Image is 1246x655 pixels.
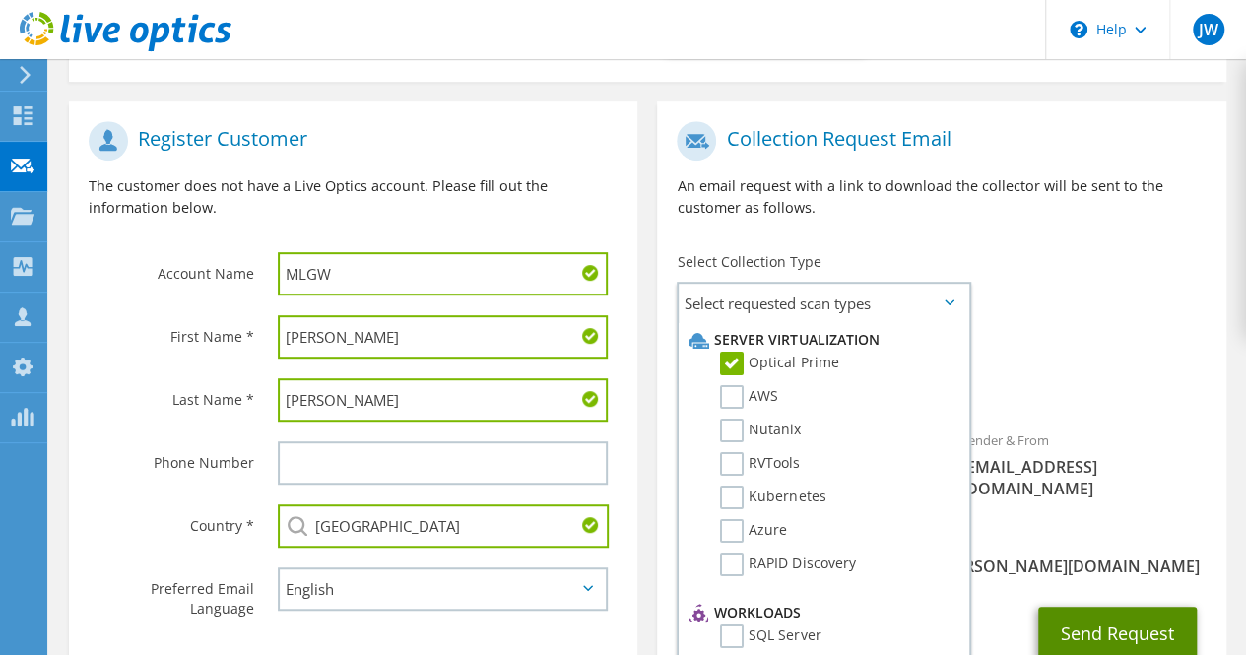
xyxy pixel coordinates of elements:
div: To [657,420,942,509]
label: RAPID Discovery [720,553,855,576]
label: Preferred Email Language [89,567,253,619]
label: Country * [89,504,253,536]
svg: \n [1070,21,1087,38]
label: AWS [720,385,778,409]
li: Workloads [684,601,958,624]
label: Last Name * [89,378,253,410]
p: The customer does not have a Live Optics account. Please fill out the information below. [89,175,618,219]
li: Server Virtualization [684,328,958,352]
label: Azure [720,519,787,543]
div: Sender & From [942,420,1226,509]
label: First Name * [89,315,253,347]
label: Account Name [89,252,253,284]
label: Phone Number [89,441,253,473]
h1: Collection Request Email [677,121,1196,161]
span: JW [1193,14,1224,45]
label: Nutanix [720,419,801,442]
label: Optical Prime [720,352,838,375]
span: Select requested scan types [679,284,968,323]
label: SQL Server [720,624,820,648]
p: An email request with a link to download the collector will be sent to the customer as follows. [677,175,1206,219]
h1: Register Customer [89,121,608,161]
div: Requested Collections [657,331,1225,410]
div: CC & Reply To [657,519,1225,587]
label: RVTools [720,452,800,476]
span: [EMAIL_ADDRESS][DOMAIN_NAME] [961,456,1207,499]
label: Kubernetes [720,486,825,509]
label: Select Collection Type [677,252,820,272]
